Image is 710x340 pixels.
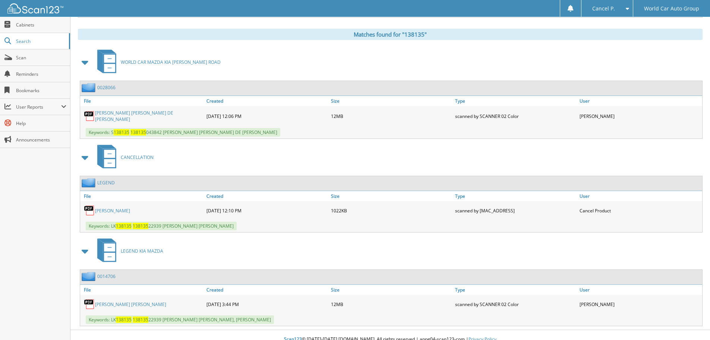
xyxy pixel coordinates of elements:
a: User [578,191,702,201]
span: Keywords: LK 22939 [PERSON_NAME] [PERSON_NAME], [PERSON_NAME] [86,315,274,324]
img: folder2.png [82,83,97,92]
a: Type [453,96,578,106]
span: CANCELLATION [121,154,154,160]
span: 138135 [114,129,129,135]
a: [PERSON_NAME] [PERSON_NAME] DE [PERSON_NAME] [95,110,203,122]
span: 138135 [133,316,148,323]
span: Bookmarks [16,87,66,94]
span: Search [16,38,65,44]
div: [DATE] 3:44 PM [205,297,329,312]
div: [DATE] 12:06 PM [205,108,329,124]
div: scanned by [MAC_ADDRESS] [453,203,578,218]
div: [DATE] 12:10 PM [205,203,329,218]
div: [PERSON_NAME] [578,297,702,312]
a: Type [453,191,578,201]
span: Cabinets [16,22,66,28]
a: User [578,96,702,106]
span: LEGEND KIA MAZDA [121,248,163,254]
img: PDF.png [84,205,95,216]
a: Size [329,285,454,295]
span: 138135 [133,223,148,229]
a: User [578,285,702,295]
img: PDF.png [84,110,95,122]
a: File [80,285,205,295]
div: 12MB [329,108,454,124]
span: 138135 [116,316,132,323]
a: Size [329,191,454,201]
a: Created [205,285,329,295]
span: Reminders [16,71,66,77]
div: Matches found for "138135" [78,29,703,40]
a: LEGEND [97,180,115,186]
img: scan123-logo-white.svg [7,3,63,13]
a: LEGEND KIA MAZDA [93,236,163,266]
a: [PERSON_NAME] [PERSON_NAME] [95,301,166,308]
span: Keywords: LK 22939 [PERSON_NAME] [PERSON_NAME] [86,222,237,230]
a: Created [205,191,329,201]
div: 1022KB [329,203,454,218]
a: WORLD CAR MAZDA KIA [PERSON_NAME] ROAD [93,47,221,77]
a: 0028066 [97,84,116,91]
a: File [80,96,205,106]
div: scanned by SCANNER 02 Color [453,297,578,312]
span: 138135 [130,129,146,135]
a: [PERSON_NAME] [95,208,130,214]
img: folder2.png [82,178,97,187]
span: WORLD CAR MAZDA KIA [PERSON_NAME] ROAD [121,59,221,65]
img: PDF.png [84,299,95,310]
span: World Car Auto Group [644,6,699,11]
div: Cancel Product [578,203,702,218]
span: Cancel P. [592,6,615,11]
a: File [80,191,205,201]
img: folder2.png [82,272,97,281]
span: Announcements [16,137,66,143]
a: Created [205,96,329,106]
span: 138135 [116,223,132,229]
a: 0014706 [97,273,116,280]
div: 12MB [329,297,454,312]
div: [PERSON_NAME] [578,108,702,124]
span: Keywords: S 043842 [PERSON_NAME] [PERSON_NAME] DE [PERSON_NAME] [86,128,280,137]
a: Size [329,96,454,106]
span: Help [16,120,66,127]
div: scanned by SCANNER 02 Color [453,108,578,124]
span: Scan [16,54,66,61]
a: Type [453,285,578,295]
span: User Reports [16,104,61,110]
iframe: Chat Widget [673,304,710,340]
a: CANCELLATION [93,143,154,172]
